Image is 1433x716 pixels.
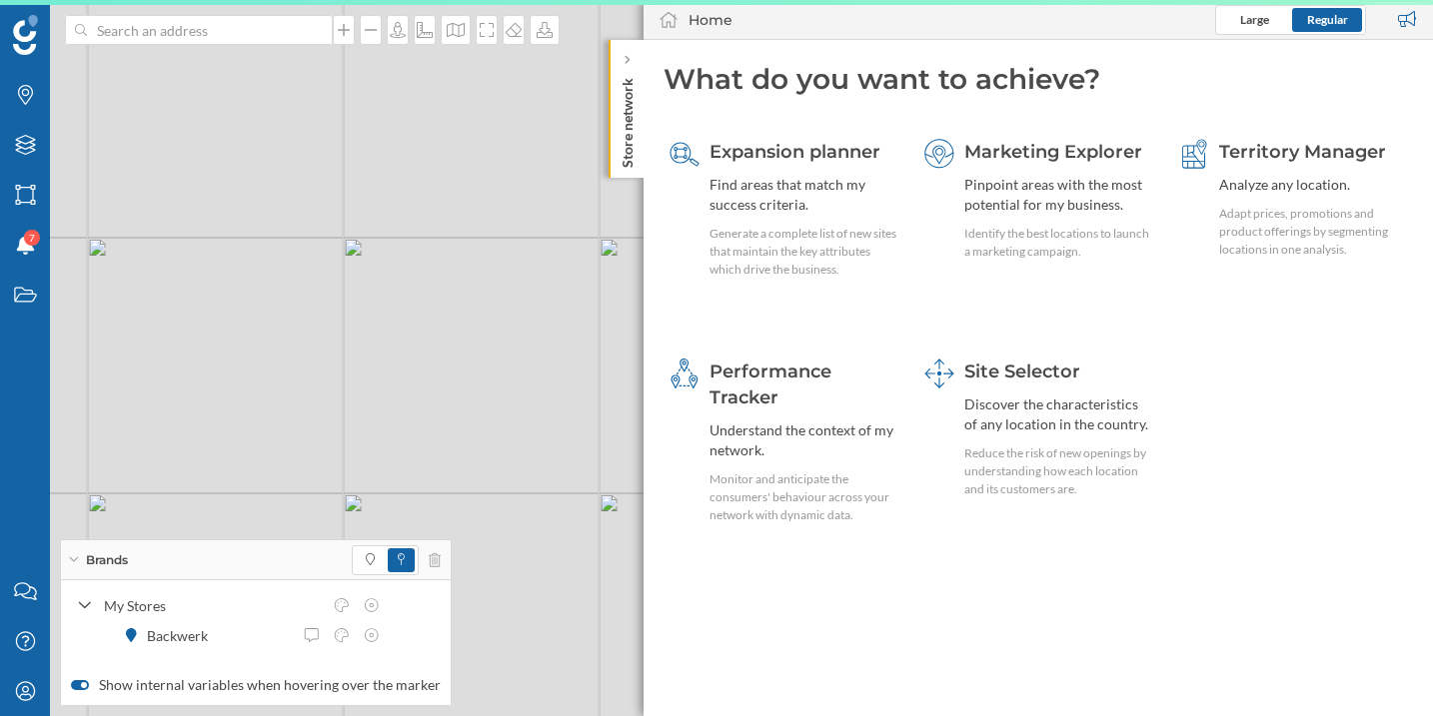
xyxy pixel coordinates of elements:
[689,10,732,30] div: Home
[710,225,897,279] div: Generate a complete list of new sites that maintain the key attributes which drive the business.
[104,595,322,616] div: My Stores
[964,225,1152,261] div: Identify the best locations to launch a marketing campaign.
[964,444,1152,498] div: Reduce the risk of new openings by understanding how each location and its customers are.
[147,625,218,646] div: Backwerk
[924,139,954,169] img: explorer.svg
[964,394,1152,434] div: Discover the characteristics of any location in the country.
[710,420,897,460] div: Understand the context of my network.
[1240,12,1269,27] span: Large
[670,139,700,169] img: search-areas.svg
[710,360,831,408] span: Performance Tracker
[964,175,1152,215] div: Pinpoint areas with the most potential for my business.
[964,360,1080,382] span: Site Selector
[670,358,700,388] img: monitoring-360.svg
[1219,141,1386,163] span: Territory Manager
[13,15,38,55] img: Geoblink Logo
[710,175,897,215] div: Find areas that match my success criteria.
[664,60,1413,98] div: What do you want to achieve?
[710,141,880,163] span: Expansion planner
[1307,12,1348,27] span: Regular
[1219,175,1407,195] div: Analyze any location.
[964,141,1142,163] span: Marketing Explorer
[1179,139,1209,169] img: territory-manager.svg
[618,70,638,168] p: Store network
[86,551,128,569] span: Brands
[29,228,35,248] span: 7
[924,358,954,388] img: dashboards-manager.svg
[1219,205,1407,259] div: Adapt prices, promotions and product offerings by segmenting locations in one analysis.
[710,470,897,524] div: Monitor and anticipate the consumers' behaviour across your network with dynamic data.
